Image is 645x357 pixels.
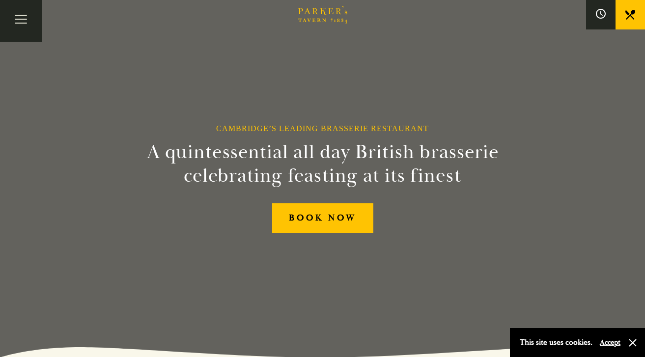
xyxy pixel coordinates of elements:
[628,338,638,348] button: Close and accept
[272,203,373,233] a: BOOK NOW
[520,335,592,350] p: This site uses cookies.
[216,124,429,133] h1: Cambridge’s Leading Brasserie Restaurant
[99,140,547,188] h2: A quintessential all day British brasserie celebrating feasting at its finest
[600,338,620,347] button: Accept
